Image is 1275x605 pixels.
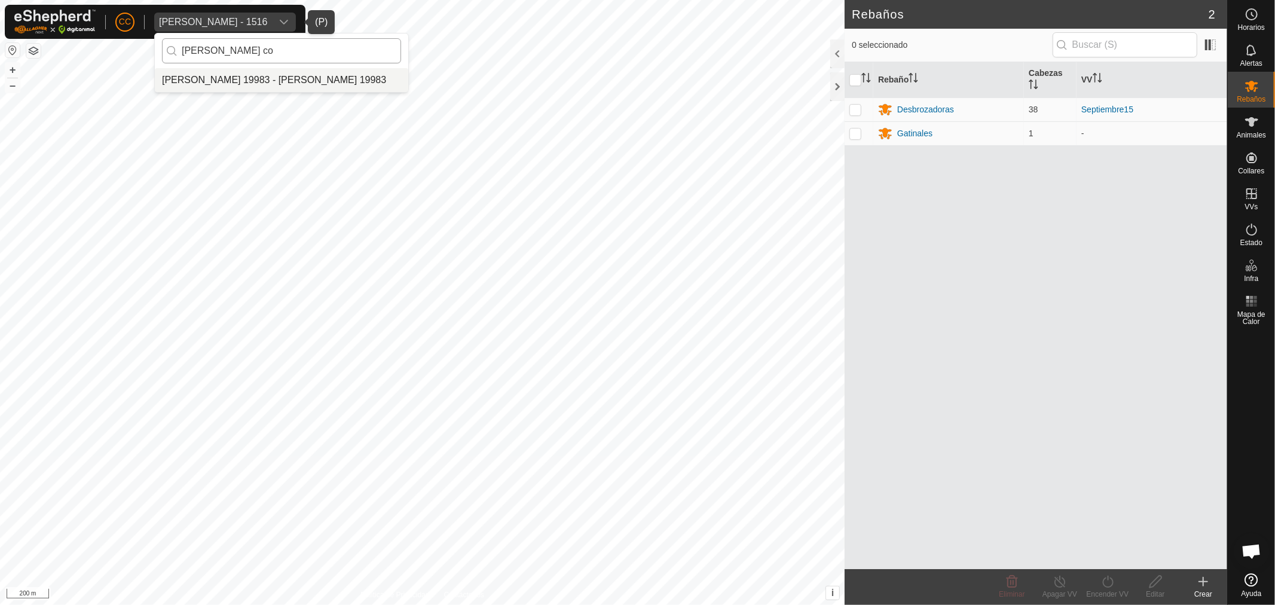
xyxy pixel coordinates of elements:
[444,589,484,600] a: Contáctenos
[1240,239,1262,246] span: Estado
[1036,589,1084,600] div: Apagar VV
[5,43,20,57] button: Restablecer Mapa
[154,13,272,32] span: Oliver Castedo Vega - 1516
[1077,121,1227,145] td: -
[897,127,932,140] div: Gatinales
[272,13,296,32] div: dropdown trigger
[831,588,834,598] span: i
[26,44,41,58] button: Capas del Mapa
[1081,105,1133,114] a: Septiembre15
[826,586,839,600] button: i
[1238,24,1265,31] span: Horarios
[1029,129,1034,138] span: 1
[1029,81,1038,91] p-sorticon: Activar para ordenar
[1053,32,1197,57] input: Buscar (S)
[1242,590,1262,597] span: Ayuda
[1231,311,1272,325] span: Mapa de Calor
[1240,60,1262,67] span: Alertas
[360,589,429,600] a: Política de Privacidad
[873,62,1024,98] th: Rebaño
[1077,62,1227,98] th: VV
[909,75,918,84] p-sorticon: Activar para ordenar
[155,68,408,92] li: ANA CORONADO JARAQUEMADA 19983
[1179,589,1227,600] div: Crear
[1245,203,1258,210] span: VVs
[999,590,1025,598] span: Eliminar
[14,10,96,34] img: Logo Gallagher
[1084,589,1132,600] div: Encender VV
[1209,5,1215,23] span: 2
[159,17,267,27] div: [PERSON_NAME] - 1516
[162,73,386,87] div: [PERSON_NAME] 19983 - [PERSON_NAME] 19983
[1238,167,1264,175] span: Collares
[852,39,1053,51] span: 0 seleccionado
[119,16,131,28] span: CC
[5,63,20,77] button: +
[897,103,954,116] div: Desbrozadoras
[1244,275,1258,282] span: Infra
[1237,96,1265,103] span: Rebaños
[1093,75,1102,84] p-sorticon: Activar para ordenar
[852,7,1209,22] h2: Rebaños
[155,68,408,92] ul: Option List
[861,75,871,84] p-sorticon: Activar para ordenar
[5,78,20,93] button: –
[1234,533,1270,569] div: Chat abierto
[1029,105,1038,114] span: 38
[1132,589,1179,600] div: Editar
[1228,569,1275,602] a: Ayuda
[1024,62,1077,98] th: Cabezas
[162,38,401,63] input: Buscar por región, país, empresa o propiedad
[1237,132,1266,139] span: Animales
